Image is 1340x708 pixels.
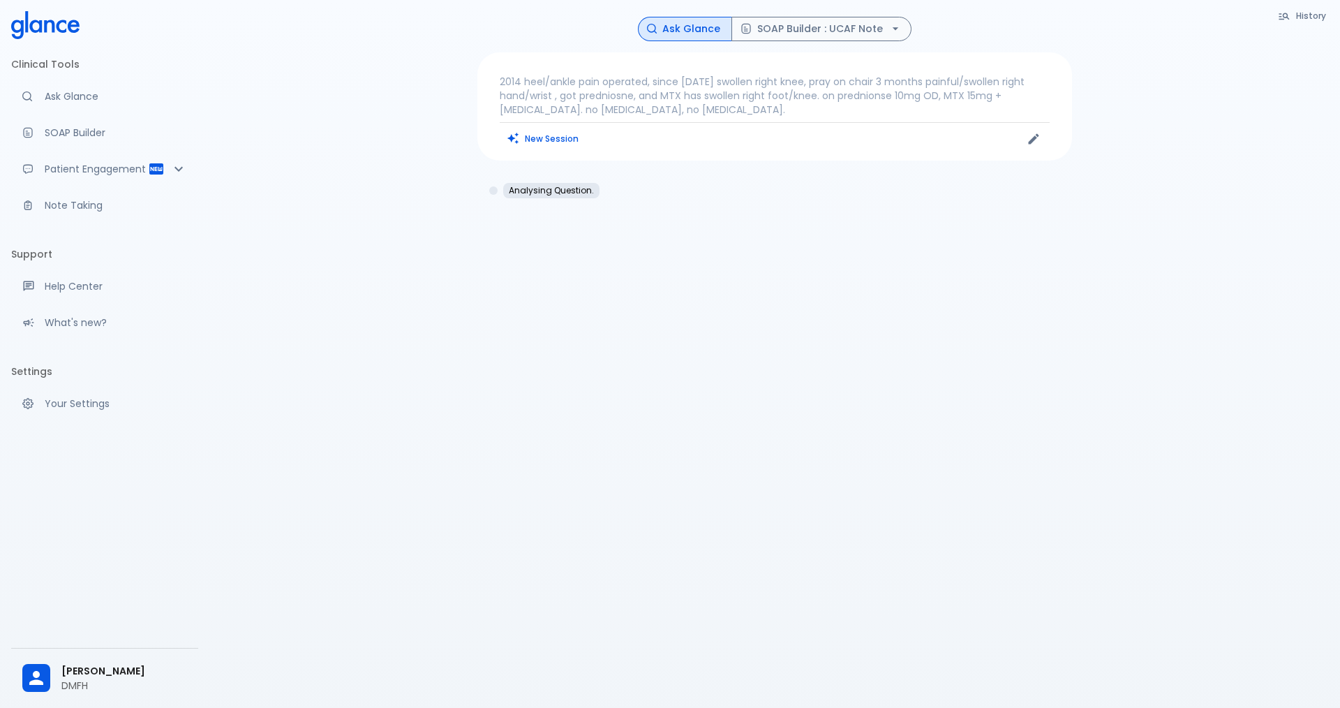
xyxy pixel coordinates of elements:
button: Edit [1023,128,1044,149]
p: Note Taking [45,198,187,212]
button: History [1271,6,1334,26]
div: [PERSON_NAME]DMFH [11,654,198,702]
p: Help Center [45,279,187,293]
button: SOAP Builder : UCAF Note [731,17,911,41]
p: Your Settings [45,397,187,411]
p: 2014 heel/ankle pain operated, since [DATE] swollen right knee, pray on chair 3 months painful/sw... [500,75,1050,117]
p: Ask Glance [45,89,187,103]
li: Clinical Tools [11,47,198,81]
p: What's new? [45,316,187,330]
a: Docugen: Compose a clinical documentation in seconds [11,117,198,148]
li: Settings [11,355,198,388]
div: Recent updates and feature releases [11,307,198,338]
a: Advanced note-taking [11,190,198,221]
a: Get help from our support team [11,271,198,302]
a: Moramiz: Find ICD10AM codes instantly [11,81,198,112]
p: SOAP Builder [45,126,187,140]
p: Patient Engagement [45,162,148,176]
a: Manage your settings [11,388,198,419]
button: Ask Glance [638,17,732,41]
p: DMFH [61,679,187,693]
li: Support [11,237,198,271]
div: Patient Reports & Referrals [11,154,198,184]
button: Clears all inputs and results. [500,128,587,149]
p: Analysing Question. [509,186,594,196]
span: [PERSON_NAME] [61,664,187,679]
